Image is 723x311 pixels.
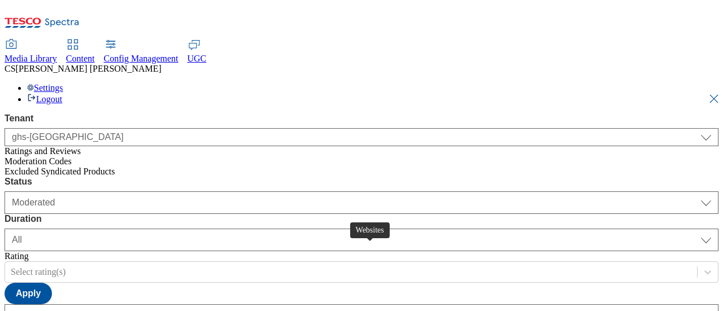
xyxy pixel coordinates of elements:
[66,54,95,63] span: Content
[5,40,57,64] a: Media Library
[27,94,62,104] a: Logout
[188,54,207,63] span: UGC
[5,251,29,261] label: Rating
[5,177,718,187] label: Status
[5,156,72,166] span: Moderation Codes
[16,64,162,73] span: [PERSON_NAME] [PERSON_NAME]
[104,54,178,63] span: Config Management
[5,113,718,124] label: Tenant
[5,167,115,176] span: Excluded Syndicated Products
[104,40,178,64] a: Config Management
[188,40,207,64] a: UGC
[5,64,16,73] span: CS
[66,40,95,64] a: Content
[5,146,81,156] span: Ratings and Reviews
[27,83,63,93] a: Settings
[5,283,52,304] button: Apply
[5,214,718,224] label: Duration
[5,54,57,63] span: Media Library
